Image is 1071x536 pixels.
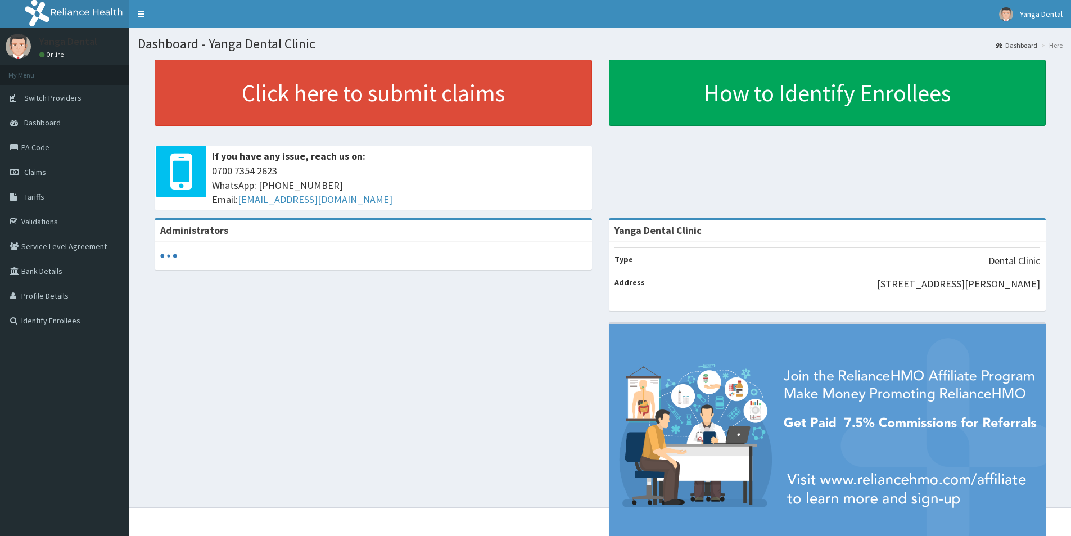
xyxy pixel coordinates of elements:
b: If you have any issue, reach us on: [212,150,365,163]
p: [STREET_ADDRESS][PERSON_NAME] [877,277,1040,291]
span: Claims [24,167,46,177]
h1: Dashboard - Yanga Dental Clinic [138,37,1063,51]
a: How to Identify Enrollees [609,60,1046,126]
svg: audio-loading [160,247,177,264]
span: 0700 7354 2623 WhatsApp: [PHONE_NUMBER] Email: [212,164,586,207]
img: User Image [999,7,1013,21]
span: Tariffs [24,192,44,202]
span: Yanga Dental [1020,9,1063,19]
b: Address [614,277,645,287]
p: Yanga Dental [39,37,97,47]
li: Here [1038,40,1063,50]
a: Online [39,51,66,58]
span: Switch Providers [24,93,82,103]
b: Type [614,254,633,264]
img: User Image [6,34,31,59]
b: Administrators [160,224,228,237]
p: Dental Clinic [988,254,1040,268]
a: Click here to submit claims [155,60,592,126]
a: [EMAIL_ADDRESS][DOMAIN_NAME] [238,193,392,206]
span: Dashboard [24,118,61,128]
a: Dashboard [996,40,1037,50]
strong: Yanga Dental Clinic [614,224,702,237]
